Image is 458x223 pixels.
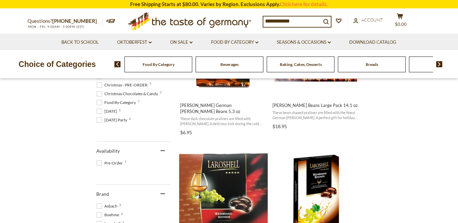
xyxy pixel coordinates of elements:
span: 7 [125,160,127,163]
a: [PHONE_NUMBER] [53,18,97,24]
a: Breads [366,62,378,67]
span: $6.95 [180,129,192,135]
span: [PERSON_NAME] German [PERSON_NAME] Beans 5.3 oz [180,102,267,114]
button: $0.00 [390,13,410,30]
span: Account [362,17,383,23]
a: Oktoberfest [117,39,152,46]
span: 7 [138,100,140,103]
img: previous arrow [114,61,121,67]
span: Asbach [97,203,120,209]
a: Download Catalog [349,39,396,46]
span: Availability [97,148,120,154]
span: 7 [160,91,162,94]
a: Food By Category [211,39,258,46]
span: [DATE] [97,108,119,114]
span: [PERSON_NAME] Beans Large Pack 14.1 oz [272,102,359,108]
span: Boehme [97,212,121,218]
img: next arrow [436,61,443,67]
p: Questions? [28,17,102,26]
a: Back to School [61,39,99,46]
a: Seasons & Occasions [277,39,331,46]
span: Christmas - PRE-ORDER [97,82,150,88]
span: 3 [119,203,121,207]
span: $18.95 [272,123,287,129]
a: On Sale [170,39,193,46]
a: Beverages [220,62,239,67]
span: These dark chocolate pralines are filled with [PERSON_NAME]. A delicious kick during the cold sea... [180,116,267,126]
span: $0.00 [395,22,407,27]
a: Baking, Cakes, Desserts [280,62,322,67]
a: Click here for details. [280,1,328,7]
span: 2 [121,212,123,215]
span: Christmas Chocolates & Candy [97,91,160,97]
a: Food By Category [143,62,174,67]
span: 7 [150,82,152,85]
span: Brand [97,191,109,197]
span: MON - FRI, 9:00AM - 5:00PM (EST) [28,25,85,29]
a: Account [353,16,383,24]
span: 1 [119,108,121,112]
span: Food By Category [97,100,138,106]
span: 4 [129,117,131,120]
span: [DATE] Party [97,117,130,123]
span: These bean shaped pralines are filled with the finest German [PERSON_NAME]. A perfect gift for ho... [272,110,359,120]
span: Pre-Order [97,160,125,166]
